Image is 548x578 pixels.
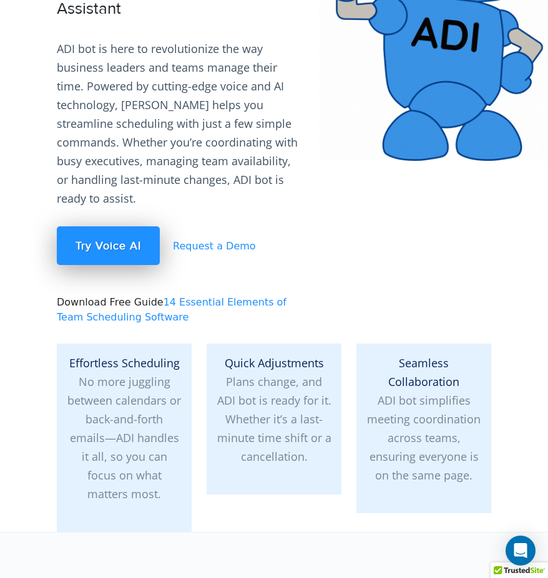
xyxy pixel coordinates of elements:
[225,355,324,370] span: Quick Adjustments
[67,354,182,503] p: No more juggling between calendars or back-and-forth emails—ADI handles it all, so you can focus ...
[69,355,180,370] span: Effortless Scheduling
[388,355,459,389] span: Seamless Collaboration
[366,354,481,484] p: ADI bot simplifies meeting coordination across teams, ensuring everyone is on the same page.
[57,296,286,323] a: 14 Essential Elements of Team Scheduling Software
[163,240,256,252] a: Request a Demo
[506,536,536,566] div: Open Intercom Messenger
[217,354,331,466] p: Plans change, and ADI bot is ready for it. Whether it’s a last-minute time shift or a cancellation.
[57,226,160,265] a: Try Voice AI
[57,39,304,208] p: ADI bot is here to revolutionize the way business leaders and teams manage their time. Powered by...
